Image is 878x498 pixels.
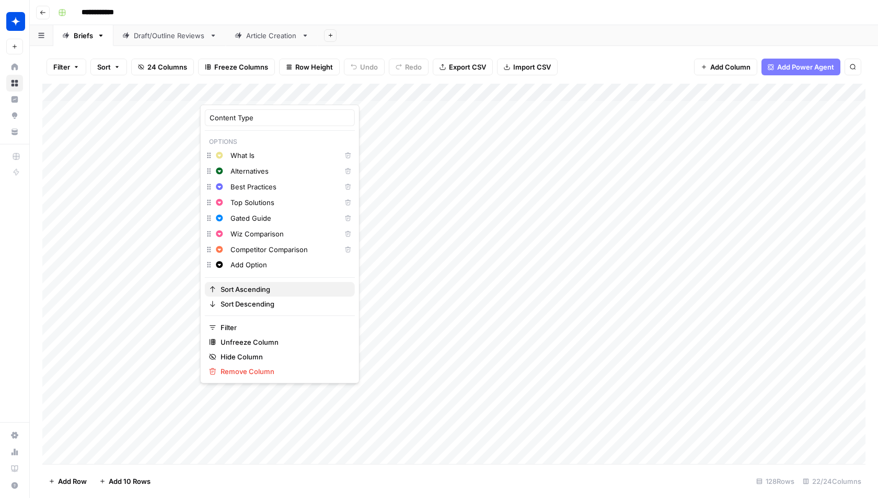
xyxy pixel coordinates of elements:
a: Insights [6,91,23,108]
button: Add Power Agent [761,59,840,75]
input: Add Option [230,259,350,270]
span: Filter [53,62,70,72]
button: Help + Support [6,477,23,494]
span: Add Power Agent [777,62,834,72]
button: Add Row [42,473,93,490]
span: Unfreeze Column [221,337,279,347]
div: Briefs [74,30,93,41]
span: Remove Column [221,366,274,377]
a: Opportunities [6,107,23,124]
button: Export CSV [433,59,493,75]
span: Filter [221,322,237,333]
a: Settings [6,427,23,444]
p: Options [205,135,355,149]
span: Freeze Columns [214,62,268,72]
button: Freeze Columns [198,59,275,75]
button: Workspace: Wiz [6,8,23,35]
span: Add Row [58,476,87,486]
button: Add 10 Rows [93,473,157,490]
div: Article Creation [246,30,297,41]
span: 24 Columns [147,62,187,72]
a: Briefs [53,25,113,46]
a: Draft/Outline Reviews [113,25,226,46]
a: Home [6,59,23,75]
span: Import CSV [513,62,551,72]
span: Add 10 Rows [109,476,151,486]
div: Draft/Outline Reviews [134,30,205,41]
span: Redo [405,62,422,72]
img: Wiz Logo [6,12,25,31]
span: Sort Ascending [221,284,270,295]
button: Filter [47,59,86,75]
span: Row Height [295,62,333,72]
button: Redo [389,59,429,75]
button: Sort [90,59,127,75]
span: Undo [360,62,378,72]
button: Import CSV [497,59,558,75]
span: Sort [97,62,111,72]
span: Sort Descending [221,299,274,309]
div: 22/24 Columns [799,473,865,490]
a: Learning Hub [6,460,23,477]
div: 128 Rows [752,473,799,490]
button: Row Height [279,59,340,75]
span: Add Column [710,62,750,72]
button: Undo [344,59,385,75]
a: Your Data [6,123,23,140]
button: Add Column [694,59,757,75]
span: Hide Column [221,352,263,362]
button: 24 Columns [131,59,194,75]
span: Export CSV [449,62,486,72]
a: Usage [6,444,23,460]
a: Browse [6,75,23,92]
a: Article Creation [226,25,318,46]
